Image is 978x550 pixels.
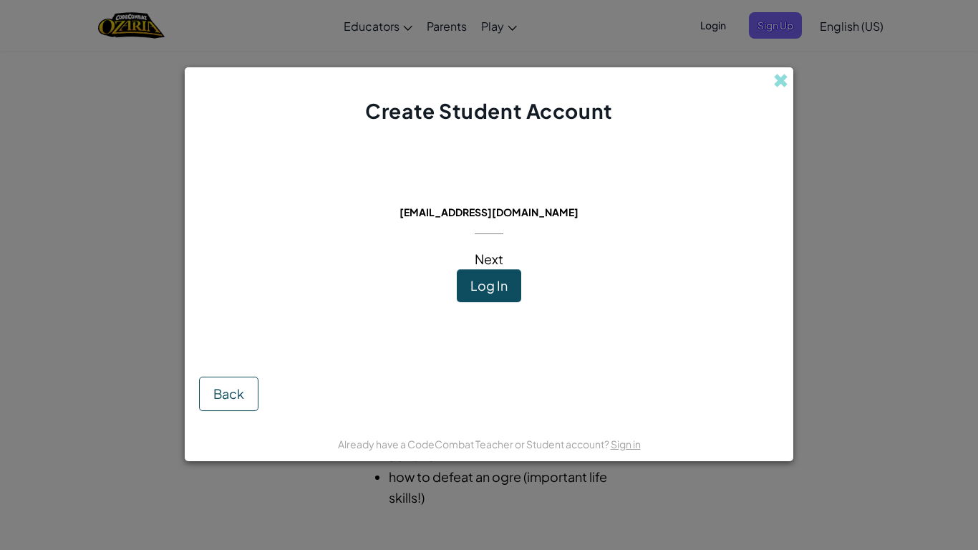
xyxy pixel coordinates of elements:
[365,98,612,123] span: Create Student Account
[457,269,521,302] button: Log In
[611,438,641,450] a: Sign in
[199,377,258,411] button: Back
[388,185,591,202] span: This email is already in use:
[470,277,508,294] span: Log In
[400,206,578,218] span: [EMAIL_ADDRESS][DOMAIN_NAME]
[338,438,611,450] span: Already have a CodeCombat Teacher or Student account?
[213,385,244,402] span: Back
[475,251,503,267] span: Next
